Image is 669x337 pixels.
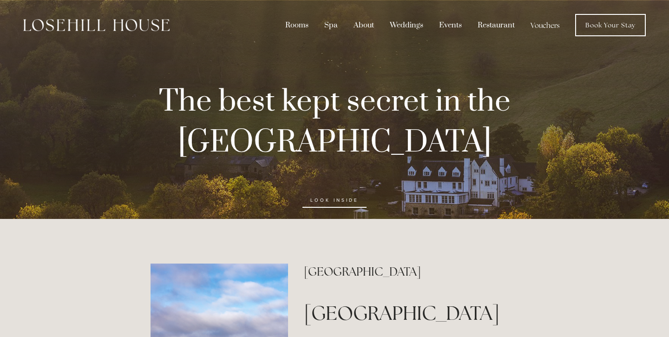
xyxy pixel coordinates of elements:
[383,16,430,34] div: Weddings
[278,16,315,34] div: Rooms
[575,14,646,36] a: Book Your Stay
[471,16,522,34] div: Restaurant
[317,16,345,34] div: Spa
[347,16,381,34] div: About
[524,16,567,34] a: Vouchers
[302,193,367,208] a: look inside
[23,19,170,31] img: Losehill House
[159,83,517,162] strong: The best kept secret in the [GEOGRAPHIC_DATA]
[304,264,518,280] h2: [GEOGRAPHIC_DATA]
[432,16,469,34] div: Events
[304,299,518,327] h1: [GEOGRAPHIC_DATA]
